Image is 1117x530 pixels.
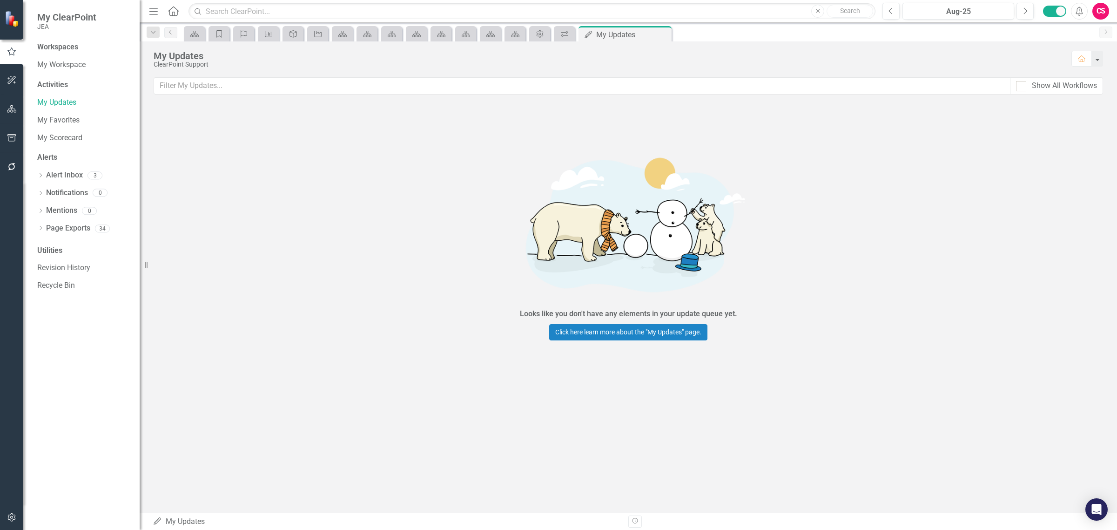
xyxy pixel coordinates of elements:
div: Looks like you don't have any elements in your update queue yet. [520,309,737,319]
div: 34 [95,224,110,232]
a: Click here learn more about the "My Updates" page. [549,324,707,340]
button: CS [1092,3,1109,20]
a: Page Exports [46,223,90,234]
img: ClearPoint Strategy [4,10,21,27]
span: Search [840,7,860,14]
a: My Favorites [37,115,130,126]
input: Filter My Updates... [154,77,1010,95]
input: Search ClearPoint... [188,3,875,20]
a: Alert Inbox [46,170,83,181]
a: My Updates [37,97,130,108]
a: Revision History [37,263,130,273]
a: My Scorecard [37,133,130,143]
div: Alerts [37,152,130,163]
div: Workspaces [37,42,78,53]
div: 0 [82,207,97,215]
div: My Updates [153,516,621,527]
div: 0 [93,189,108,197]
div: Show All Workflows [1032,81,1097,91]
img: Getting started [489,141,768,306]
small: JEA [37,23,96,30]
div: Utilities [37,245,130,256]
a: Recycle Bin [37,280,130,291]
div: Aug-25 [906,6,1011,17]
span: My ClearPoint [37,12,96,23]
a: Notifications [46,188,88,198]
button: Aug-25 [902,3,1014,20]
a: Mentions [46,205,77,216]
div: 3 [87,171,102,179]
div: My Updates [596,29,669,41]
div: Open Intercom Messenger [1085,498,1108,521]
button: Search [827,5,873,18]
a: My Workspace [37,60,130,70]
div: ClearPoint Support [154,61,1062,68]
div: My Updates [154,51,1062,61]
div: Activities [37,80,130,90]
